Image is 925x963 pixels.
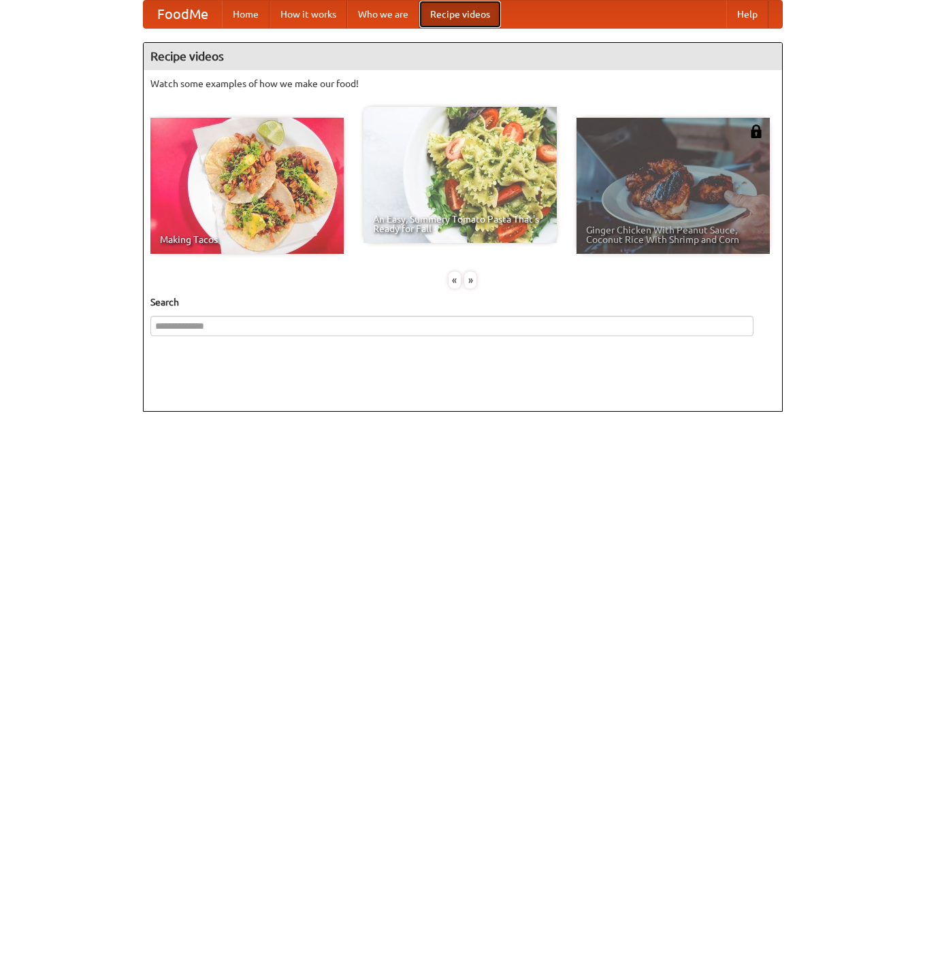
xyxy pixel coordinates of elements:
p: Watch some examples of how we make our food! [150,77,775,91]
a: FoodMe [144,1,222,28]
a: Help [726,1,768,28]
div: » [464,272,476,289]
img: 483408.png [749,125,763,138]
span: An Easy, Summery Tomato Pasta That's Ready for Fall [373,214,547,233]
div: « [449,272,461,289]
a: Recipe videos [419,1,501,28]
a: Who we are [347,1,419,28]
a: An Easy, Summery Tomato Pasta That's Ready for Fall [363,107,557,243]
h4: Recipe videos [144,43,782,70]
a: Home [222,1,270,28]
span: Making Tacos [160,235,334,244]
h5: Search [150,295,775,309]
a: Making Tacos [150,118,344,254]
a: How it works [270,1,347,28]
